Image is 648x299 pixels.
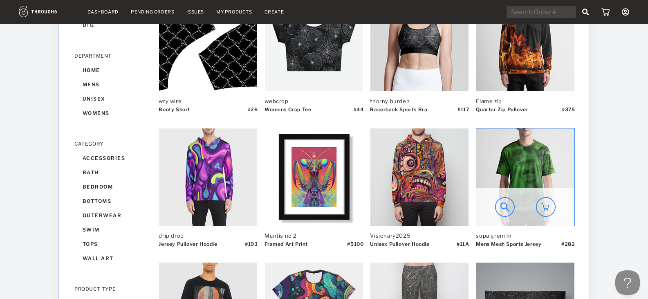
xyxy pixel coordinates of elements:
a: Dashboard [87,9,119,15]
div: bottoms [74,194,152,208]
div: mens [74,77,152,92]
img: icon_cart.dab5cea1.svg [601,8,610,16]
div: # 193 [244,241,257,253]
div: # 117 [457,106,469,119]
a: Pending Orders [131,9,174,15]
div: # 282 [561,241,574,253]
div: CATEGORY [74,141,152,147]
img: 19380_Thumb_ad66cdf4c20349e69b88916ff3eb38bc-9380-.png [370,128,469,226]
div: home [74,63,152,77]
div: Unisex Pullover Hoodie [370,241,429,253]
div: outerwear [74,208,152,223]
div: Jersey Pullover Hoodie [159,241,217,253]
a: Create [265,9,284,15]
div: Booty Short [159,106,190,119]
div: Mens Mesh Sports Jersey [476,241,541,253]
div: Mantis no 2 [265,232,363,239]
input: Search Order # [507,6,576,18]
div: # 5100 [347,241,363,253]
a: My Products [216,9,252,15]
img: logo.1c10ca64.svg [19,6,75,17]
div: Flame zip [476,98,574,104]
div: Racerback Sports Bra [370,106,427,119]
div: Womens Crop Tee [265,106,311,119]
iframe: Help Scout Beacon - Open [615,270,640,295]
div: PRODUCT TYPE [74,286,152,292]
div: # 26 [247,106,258,119]
img: 19380_Thumb_887aec10bad24397b60741c05e18d690-9380-.png [476,128,574,226]
div: wall art [74,251,152,265]
div: wry wire [159,98,257,104]
div: womens [74,106,152,120]
img: icon_add_to_cart_circle.749e9121.svg [536,197,556,217]
div: dtg [74,18,152,32]
div: unisex [74,92,152,106]
div: webcrop [265,98,363,104]
div: supa gremlin [476,232,574,239]
div: Quarter Zip Pullover [476,106,528,119]
img: 19380_Thumb_7228c5ae1618484a846608b2b3188ab8-9380-.png [159,128,257,226]
div: # 11A [456,241,469,253]
div: Visionary2025 [370,232,468,239]
div: thorny burden [370,98,468,104]
div: swim [74,223,152,237]
div: accessories [74,151,152,165]
div: DEPARTMENT [74,53,152,59]
div: # 44 [353,106,363,119]
div: bedroom [74,180,152,194]
div: Framed Art Print [265,241,308,253]
div: # 375 [561,106,574,119]
div: bath [74,165,152,180]
div: drip drop [159,232,257,239]
a: Issues [186,9,204,15]
img: icon_preview.a61dccac.svg [495,197,515,217]
img: 79380_Thumb_172500671203433eb8afab9f43f04c26-9380-.png [265,128,363,226]
div: tops [74,237,152,251]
